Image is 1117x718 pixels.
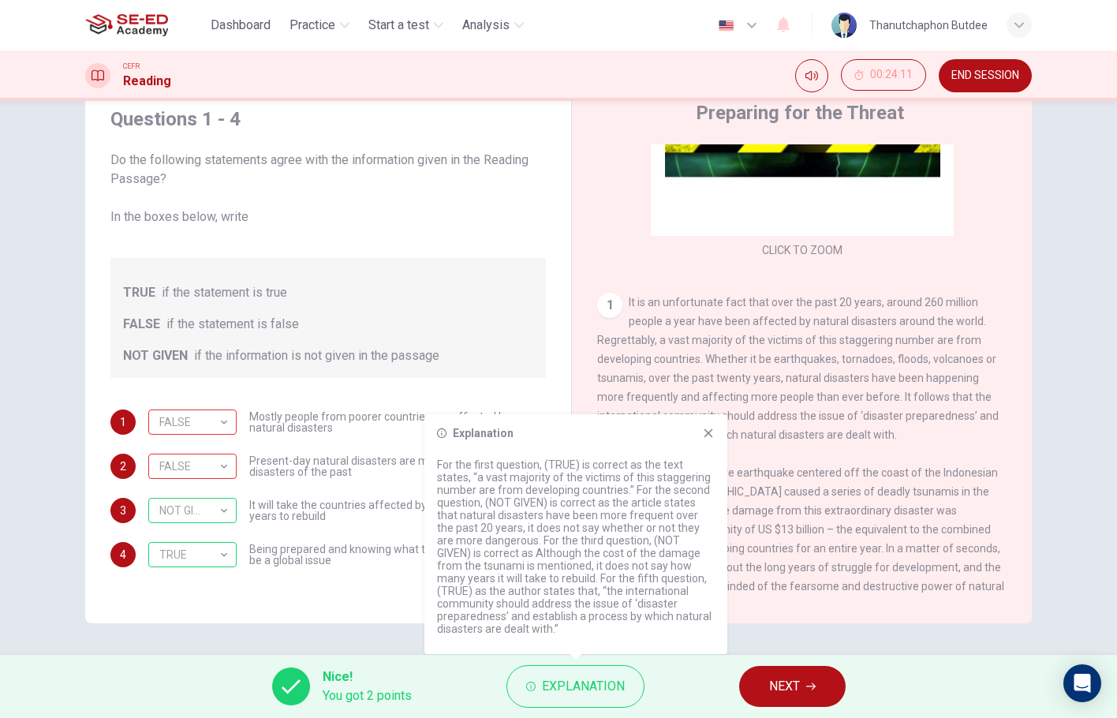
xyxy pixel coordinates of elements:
[249,499,546,522] span: It will take the countries affected by the tsunami many years to rebuild
[462,16,510,35] span: Analysis
[194,346,439,365] span: if the information is not given in the passage
[120,417,126,428] span: 1
[597,466,1004,611] span: On [DATE], a massive earthquake centered off the coast of the Indonesian island of [GEOGRAPHIC_DA...
[716,20,736,32] img: en
[841,59,926,92] div: Hide
[85,9,168,41] img: SE-ED Academy logo
[166,315,299,334] span: if the statement is false
[323,686,412,705] span: You got 2 points
[148,454,237,479] div: NOT GIVEN
[148,400,231,445] div: FALSE
[597,296,999,441] span: It is an unfortunate fact that over the past 20 years, around 260 million people a year have been...
[110,107,546,132] h4: Questions 1 - 4
[769,675,800,697] span: NEXT
[148,533,231,578] div: TRUE
[542,675,625,697] span: Explanation
[368,16,429,35] span: Start a test
[123,283,155,302] span: TRUE
[123,315,160,334] span: FALSE
[597,293,622,318] div: 1
[870,69,913,81] span: 00:24:11
[951,69,1019,82] span: END SESSION
[123,346,188,365] span: NOT GIVEN
[123,61,140,72] span: CEFR
[249,411,546,433] span: Mostly people from poorer countries are affected by natural disasters
[120,549,126,560] span: 4
[120,505,126,516] span: 3
[1063,664,1101,702] div: Open Intercom Messenger
[120,461,126,472] span: 2
[249,455,546,477] span: Present-day natural disasters are more dangerous than disasters of the past
[453,427,514,439] h6: Explanation
[123,72,171,91] h1: Reading
[110,151,546,226] span: Do the following statements agree with the information given in the Reading Passage? In the boxes...
[290,16,335,35] span: Practice
[148,498,237,523] div: NOT GIVEN
[869,16,988,35] div: Thanutchaphon Butdee
[323,668,412,686] span: Nice!
[696,100,904,125] h4: Preparing for the Threat
[148,409,237,435] div: TRUE
[148,444,231,489] div: FALSE
[831,13,857,38] img: Profile picture
[162,283,287,302] span: if the statement is true
[437,458,715,635] p: For the first question, (TRUE) is correct as the text states, “a vast majority of the victims of ...
[249,544,546,566] span: Being prepared and knowing what to do in a disaster should be a global issue
[795,59,828,92] div: Mute
[148,488,231,533] div: NOT GIVEN
[148,542,237,567] div: TRUE
[211,16,271,35] span: Dashboard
